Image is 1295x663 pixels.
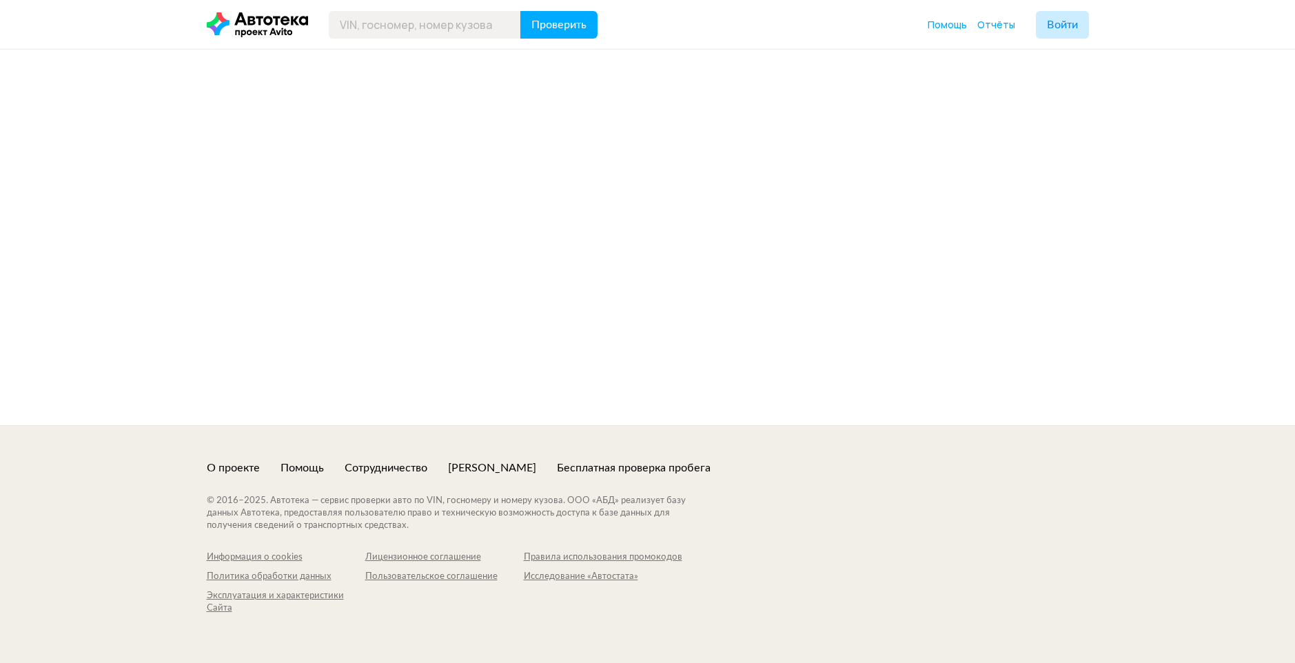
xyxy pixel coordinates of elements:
[365,571,524,583] a: Пользовательское соглашение
[928,18,967,32] a: Помощь
[1036,11,1089,39] button: Войти
[557,460,711,476] a: Бесплатная проверка пробега
[207,571,365,583] a: Политика обработки данных
[524,551,682,564] a: Правила использования промокодов
[329,11,521,39] input: VIN, госномер, номер кузова
[207,551,365,564] a: Информация о cookies
[531,19,587,30] span: Проверить
[448,460,536,476] a: [PERSON_NAME]
[524,571,682,583] a: Исследование «Автостата»
[207,460,260,476] a: О проекте
[928,18,967,31] span: Помощь
[207,590,365,615] a: Эксплуатация и характеристики Сайта
[345,460,427,476] a: Сотрудничество
[365,551,524,564] a: Лицензионное соглашение
[207,495,713,532] div: © 2016– 2025 . Автотека — сервис проверки авто по VIN, госномеру и номеру кузова. ООО «АБД» реали...
[977,18,1015,31] span: Отчёты
[977,18,1015,32] a: Отчёты
[520,11,598,39] button: Проверить
[281,460,324,476] a: Помощь
[1047,19,1078,30] span: Войти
